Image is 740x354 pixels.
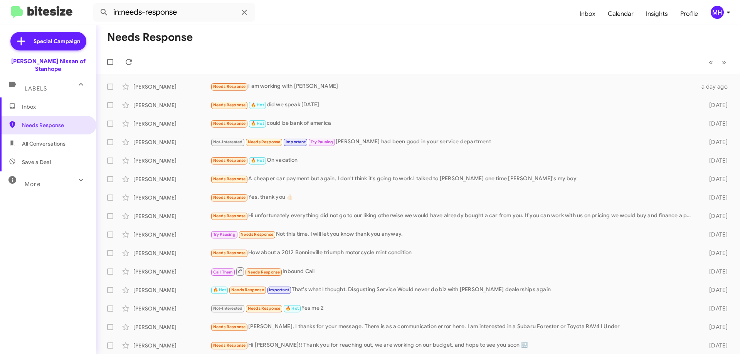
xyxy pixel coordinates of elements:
[697,323,734,331] div: [DATE]
[133,83,210,91] div: [PERSON_NAME]
[213,84,246,89] span: Needs Response
[210,101,697,109] div: did we speak [DATE]
[210,82,697,91] div: I am working with [PERSON_NAME]
[22,140,66,148] span: All Conversations
[213,139,243,144] span: Not-Interested
[722,57,726,67] span: »
[22,103,87,111] span: Inbox
[248,306,281,311] span: Needs Response
[231,287,264,292] span: Needs Response
[240,232,273,237] span: Needs Response
[133,305,210,312] div: [PERSON_NAME]
[213,213,246,218] span: Needs Response
[697,175,734,183] div: [DATE]
[704,6,732,19] button: MH
[213,270,233,275] span: Call Them
[213,324,246,329] span: Needs Response
[25,85,47,92] span: Labels
[22,121,87,129] span: Needs Response
[213,158,246,163] span: Needs Response
[133,249,210,257] div: [PERSON_NAME]
[210,304,697,313] div: Yes me 2
[311,139,333,144] span: Try Pausing
[210,285,697,294] div: That's what I thought. Disgusting Service Would never do biz with [PERSON_NAME] dealerships again
[697,305,734,312] div: [DATE]
[25,181,40,188] span: More
[697,286,734,294] div: [DATE]
[210,248,697,257] div: How about a 2012 Bonnieville triumph motorcycle mint condition
[213,195,246,200] span: Needs Response
[286,139,306,144] span: Important
[213,102,246,107] span: Needs Response
[717,54,731,70] button: Next
[22,158,51,166] span: Save a Deal
[697,342,734,349] div: [DATE]
[210,211,697,220] div: Hi unfortunately everything did not go to our liking otherwise we would have already bought a car...
[210,193,697,202] div: Yes, thank you 👍🏻
[34,37,80,45] span: Special Campaign
[697,83,734,91] div: a day ago
[704,54,718,70] button: Previous
[133,138,210,146] div: [PERSON_NAME]
[210,156,697,165] div: On vacation
[697,194,734,201] div: [DATE]
[210,267,697,276] div: Inbound Call
[602,3,640,25] a: Calendar
[133,323,210,331] div: [PERSON_NAME]
[640,3,674,25] a: Insights
[213,232,235,237] span: Try Pausing
[705,54,731,70] nav: Page navigation example
[697,231,734,238] div: [DATE]
[107,31,193,44] h1: Needs Response
[210,138,697,146] div: [PERSON_NAME] had been good in your service department
[248,139,281,144] span: Needs Response
[133,268,210,275] div: [PERSON_NAME]
[213,121,246,126] span: Needs Response
[133,231,210,238] div: [PERSON_NAME]
[10,32,86,50] a: Special Campaign
[697,101,734,109] div: [DATE]
[133,194,210,201] div: [PERSON_NAME]
[213,306,243,311] span: Not-Interested
[251,102,264,107] span: 🔥 Hot
[213,343,246,348] span: Needs Response
[210,119,697,128] div: could be bank of america
[697,120,734,128] div: [DATE]
[210,341,697,350] div: Hi [PERSON_NAME]!! Thank you for reaching out, we are working on our budget, and hope to see you ...
[697,157,734,164] div: [DATE]
[133,157,210,164] div: [PERSON_NAME]
[247,270,280,275] span: Needs Response
[286,306,299,311] span: 🔥 Hot
[573,3,602,25] a: Inbox
[133,175,210,183] div: [PERSON_NAME]
[133,120,210,128] div: [PERSON_NAME]
[674,3,704,25] a: Profile
[133,342,210,349] div: [PERSON_NAME]
[213,176,246,181] span: Needs Response
[93,3,255,22] input: Search
[133,286,210,294] div: [PERSON_NAME]
[697,212,734,220] div: [DATE]
[213,287,226,292] span: 🔥 Hot
[269,287,289,292] span: Important
[251,158,264,163] span: 🔥 Hot
[133,212,210,220] div: [PERSON_NAME]
[210,174,697,183] div: A cheaper car payment but again, I don't think it's going to work.I talked to [PERSON_NAME] one t...
[251,121,264,126] span: 🔥 Hot
[697,268,734,275] div: [DATE]
[210,322,697,331] div: [PERSON_NAME], I thanks for your message. There is as a communication error here. I am interested...
[210,230,697,239] div: Not this time, l will let you know thank you anyway.
[697,249,734,257] div: [DATE]
[709,57,713,67] span: «
[697,138,734,146] div: [DATE]
[711,6,724,19] div: MH
[133,101,210,109] div: [PERSON_NAME]
[213,250,246,255] span: Needs Response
